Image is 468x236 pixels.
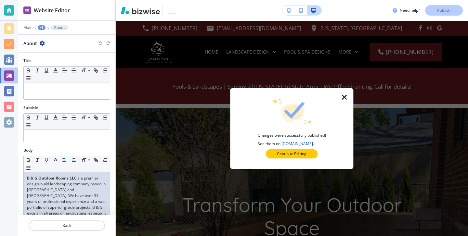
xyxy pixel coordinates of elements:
[272,99,312,125] img: icon
[277,151,306,157] p: Continue Editing
[23,6,31,14] img: editor icon
[23,147,32,153] h2: Body
[266,149,318,158] button: Continue Editing
[121,6,160,14] img: Bizwise Logo
[281,141,313,146] a: [DOMAIN_NAME]
[29,223,104,229] p: Back
[23,40,37,47] h2: About
[23,25,32,30] button: Main
[400,7,420,13] h3: Need help?
[34,6,70,14] h2: Website Editor
[258,132,326,147] h4: Changes were successfully published! See them on .
[54,25,65,30] p: About
[166,5,179,16] img: Your Logo
[23,58,32,64] h2: Title
[27,175,77,181] strong: B & G Outdoor Rooms LLC
[51,25,68,30] button: About
[38,25,45,30] button: +3
[29,220,105,231] button: Back
[23,105,38,111] h2: Subtitle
